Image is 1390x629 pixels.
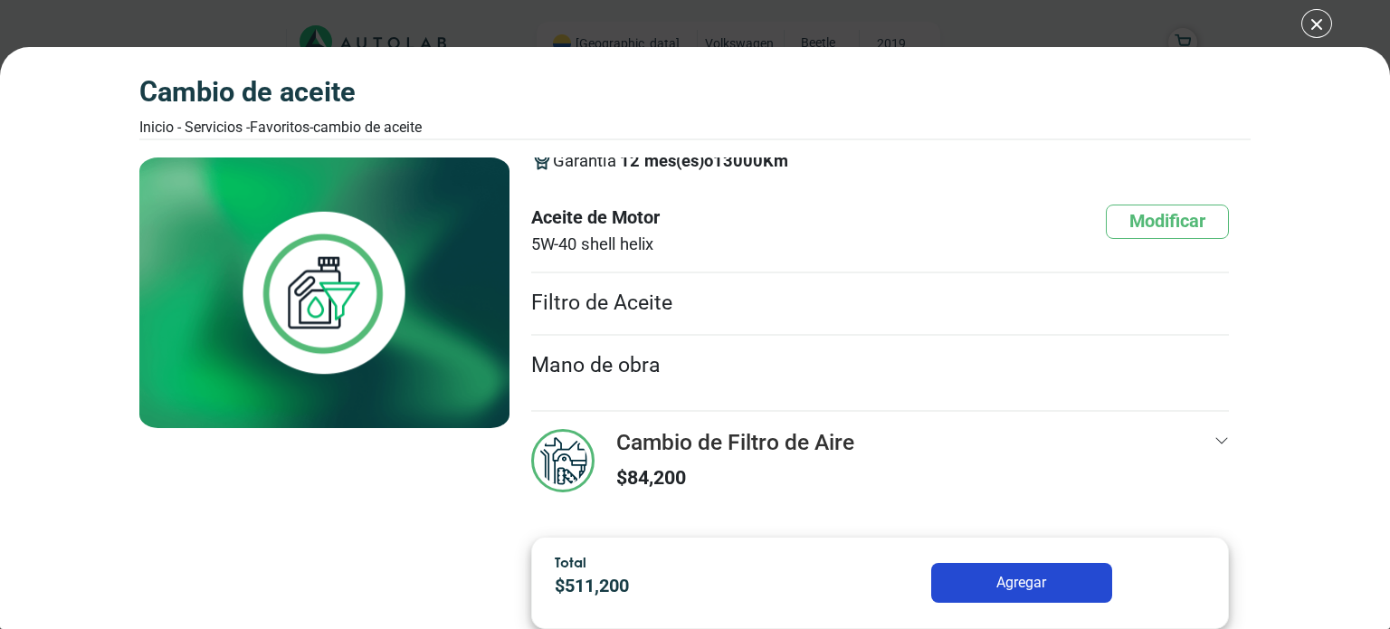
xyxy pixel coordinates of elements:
p: 12 mes(es) o 13000 Km [620,148,788,174]
button: Agregar [931,563,1112,603]
p: $ 511,200 [555,573,810,600]
span: Garantía [553,148,788,188]
font: Aceite de Motor [531,205,660,232]
button: Modificar [1106,205,1229,239]
h3: Cambio de Aceite [139,76,422,110]
span: Total [555,554,586,570]
span: 5W-40 shell helix [531,232,660,257]
h3: Cambio de Filtro de Aire [616,429,854,455]
img: mantenimiento_general-v3.svg [531,429,595,492]
div: Inicio - Servicios - Favoritos - [139,117,422,138]
p: $ 84,200 [616,463,854,492]
li: Filtro de Aceite [531,273,1229,336]
font: Cambio de Aceite [313,119,422,136]
li: Mano de obra [531,336,1229,396]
